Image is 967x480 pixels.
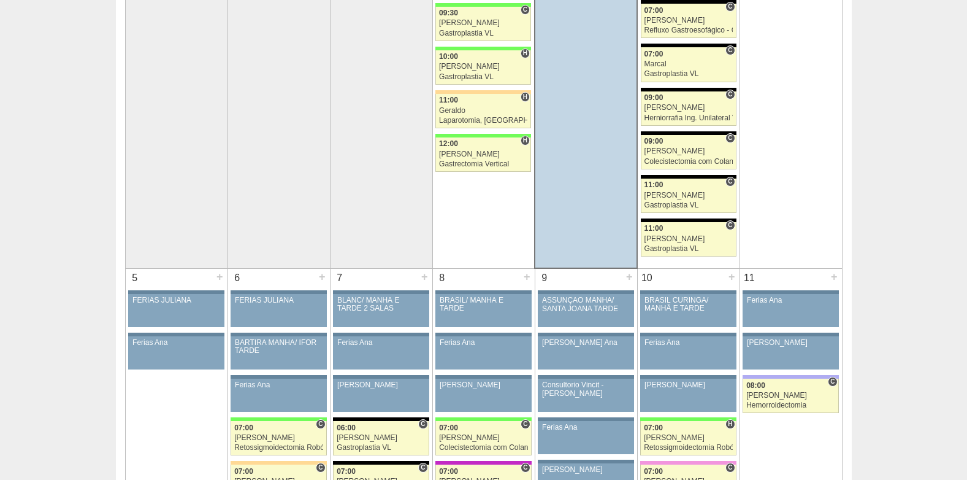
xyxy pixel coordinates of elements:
div: [PERSON_NAME] [644,434,733,442]
a: Ferias Ana [640,336,736,370]
div: Geraldo [439,107,527,115]
div: 9 [535,269,554,287]
a: Ferias Ana [435,336,531,370]
div: Key: Aviso [538,375,633,379]
a: [PERSON_NAME] [640,379,736,412]
span: 11:00 [644,224,663,233]
div: [PERSON_NAME] [746,392,835,400]
span: Consultório [725,463,735,473]
a: C 07:00 [PERSON_NAME] Retossigmoidectomia Robótica [231,421,326,455]
div: Ferias Ana [337,339,425,347]
div: Hemorroidectomia [746,401,835,409]
div: Key: Blanc [641,88,736,91]
a: C 07:00 [PERSON_NAME] Colecistectomia com Colangiografia VL [435,421,531,455]
span: 06:00 [337,424,356,432]
div: BRASIL/ MANHÃ E TARDE [440,296,527,312]
div: Key: Aviso [538,417,633,421]
div: Ferias Ana [644,339,732,347]
span: 07:00 [644,424,663,432]
div: [PERSON_NAME] [440,381,527,389]
span: 07:00 [337,467,356,476]
span: 08:00 [746,381,765,390]
div: BLANC/ MANHÃ E TARDE 2 SALAS [337,296,425,312]
div: 6 [228,269,247,287]
a: C 09:30 [PERSON_NAME] Gastroplastia VL [435,7,531,41]
div: FERIAS JULIANA [235,296,323,304]
div: [PERSON_NAME] [644,381,732,389]
a: [PERSON_NAME] [333,379,429,412]
span: 11:00 [439,96,458,104]
a: C 09:00 [PERSON_NAME] Herniorrafia Ing. Unilateral VL [641,91,736,126]
div: Gastroplastia VL [439,73,527,81]
div: Ferias Ana [440,339,527,347]
div: Key: Blanc [641,219,736,222]
div: Key: Aviso [231,375,326,379]
a: C 11:00 [PERSON_NAME] Gastroplastia VL [641,222,736,257]
div: 5 [126,269,145,287]
a: Ferias Ana [538,421,633,454]
a: Ferias Ana [128,336,224,370]
a: [PERSON_NAME] Ana [538,336,633,370]
div: Key: Aviso [743,290,838,294]
a: Ferias Ana [743,294,838,327]
div: Key: Aviso [231,333,326,336]
div: Key: Aviso [435,333,531,336]
span: Consultório [725,133,735,143]
span: 09:00 [644,93,663,102]
div: + [317,269,327,285]
div: ASSUNÇÃO MANHÃ/ SANTA JOANA TARDE [542,296,630,312]
div: 7 [331,269,350,287]
div: + [727,269,737,285]
div: [PERSON_NAME] [439,19,527,27]
div: [PERSON_NAME] [644,147,733,155]
div: FERIAS JULIANA [132,296,220,304]
a: Ferias Ana [333,336,429,370]
div: [PERSON_NAME] [542,466,630,474]
div: Marcal [644,60,733,68]
div: Key: Aviso [640,375,736,379]
div: Herniorrafia Ing. Unilateral VL [644,114,733,122]
div: Retossigmoidectomia Robótica [234,444,323,452]
div: Key: Albert Einstein [640,461,736,465]
div: [PERSON_NAME] [337,381,425,389]
span: Hospital [725,419,735,429]
div: Key: Aviso [640,333,736,336]
div: Key: Brasil [640,417,736,421]
div: + [624,269,635,285]
div: Key: Blanc [333,461,429,465]
a: C 07:00 [PERSON_NAME] Refluxo Gastroesofágico - Cirurgia VL [641,4,736,38]
div: Colecistectomia com Colangiografia VL [439,444,528,452]
div: + [419,269,430,285]
div: Gastroplastia VL [644,201,733,209]
span: Consultório [725,2,735,12]
span: Consultório [418,463,427,473]
a: C 07:00 Marcal Gastroplastia VL [641,47,736,82]
a: ASSUNÇÃO MANHÃ/ SANTA JOANA TARDE [538,294,633,327]
div: Key: Blanc [641,175,736,179]
div: [PERSON_NAME] [337,434,426,442]
a: C 09:00 [PERSON_NAME] Colecistectomia com Colangiografia VL [641,135,736,169]
span: 12:00 [439,139,458,148]
a: H 12:00 [PERSON_NAME] Gastrectomia Vertical [435,137,531,172]
span: Hospital [521,92,530,102]
div: BRASIL CURINGA/ MANHÃ E TARDE [644,296,732,312]
span: 07:00 [644,50,663,58]
a: BLANC/ MANHÃ E TARDE 2 SALAS [333,294,429,327]
div: Key: Aviso [743,333,838,336]
span: Consultório [725,45,735,55]
span: 07:00 [439,467,458,476]
div: Key: Aviso [333,290,429,294]
div: Ferias Ana [747,296,835,304]
span: Consultório [521,463,530,473]
div: [PERSON_NAME] [439,63,527,71]
a: FERIAS JULIANA [231,294,326,327]
div: Colecistectomia com Colangiografia VL [644,158,733,166]
span: Hospital [521,48,530,58]
div: Ferias Ana [542,424,630,432]
div: Key: Brasil [231,417,326,421]
div: Key: Aviso [333,333,429,336]
span: Consultório [828,377,837,387]
span: 07:00 [234,467,253,476]
a: BRASIL/ MANHÃ E TARDE [435,294,531,327]
div: Key: Blanc [641,131,736,135]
